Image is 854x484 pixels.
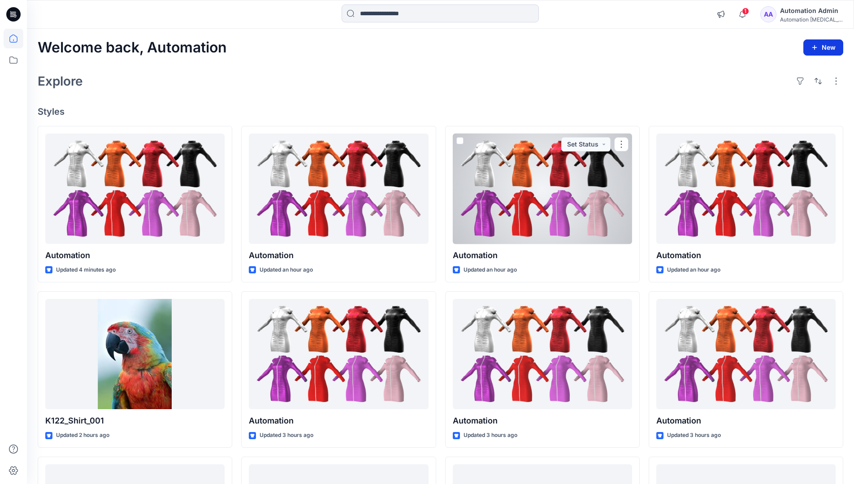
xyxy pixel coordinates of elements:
[453,134,632,244] a: Automation
[760,6,776,22] div: AA
[260,431,313,440] p: Updated 3 hours ago
[249,415,428,427] p: Automation
[453,249,632,262] p: Automation
[656,249,836,262] p: Automation
[656,299,836,410] a: Automation
[464,431,517,440] p: Updated 3 hours ago
[667,431,721,440] p: Updated 3 hours ago
[56,431,109,440] p: Updated 2 hours ago
[780,16,843,23] div: Automation [MEDICAL_DATA]...
[38,39,227,56] h2: Welcome back, Automation
[656,134,836,244] a: Automation
[45,134,225,244] a: Automation
[56,265,116,275] p: Updated 4 minutes ago
[45,249,225,262] p: Automation
[249,249,428,262] p: Automation
[742,8,749,15] span: 1
[667,265,720,275] p: Updated an hour ago
[656,415,836,427] p: Automation
[260,265,313,275] p: Updated an hour ago
[464,265,517,275] p: Updated an hour ago
[249,299,428,410] a: Automation
[453,415,632,427] p: Automation
[45,299,225,410] a: K122_Shirt_001
[38,74,83,88] h2: Explore
[453,299,632,410] a: Automation
[249,134,428,244] a: Automation
[38,106,843,117] h4: Styles
[803,39,843,56] button: New
[780,5,843,16] div: Automation Admin
[45,415,225,427] p: K122_Shirt_001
